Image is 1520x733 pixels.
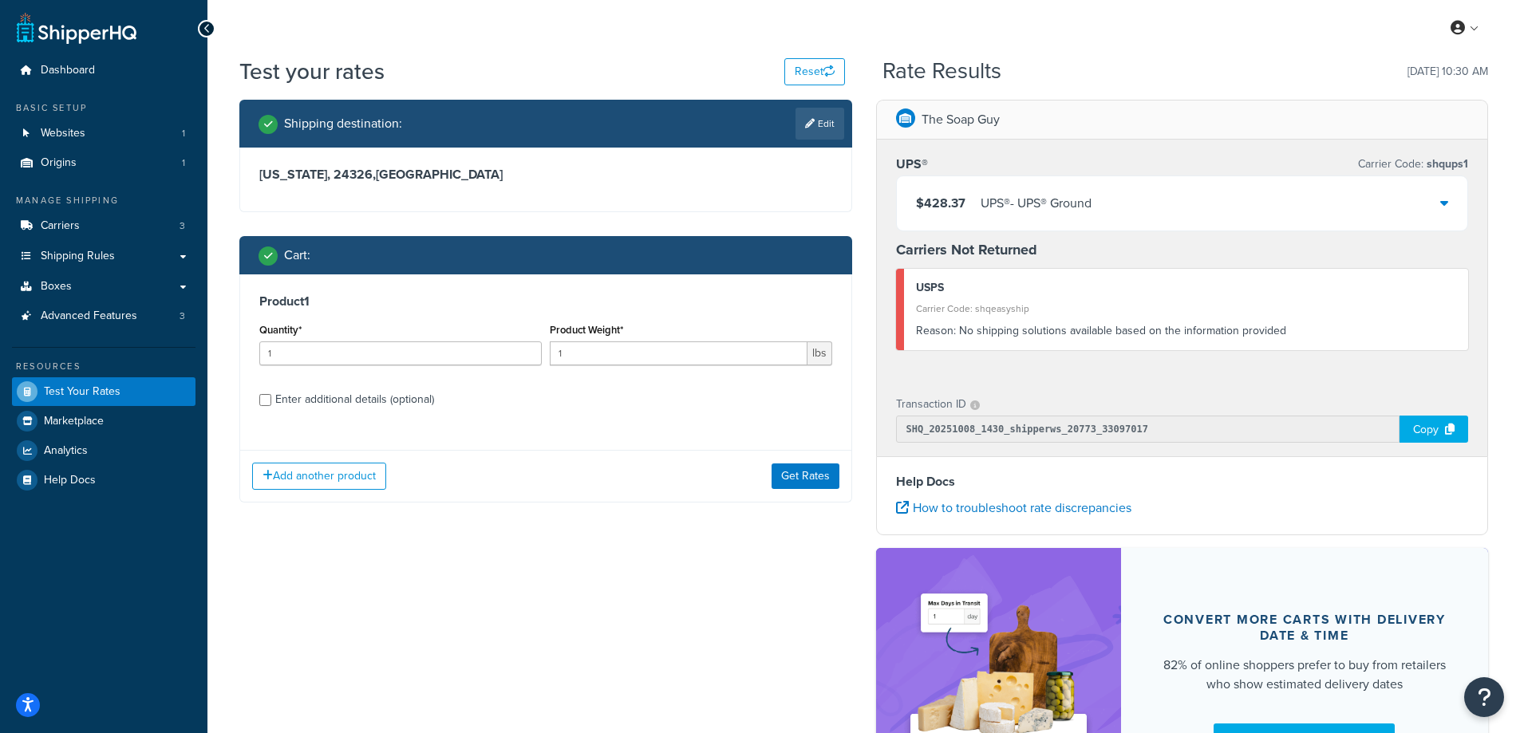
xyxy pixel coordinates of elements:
div: Manage Shipping [12,194,195,207]
span: 3 [180,309,185,323]
button: Get Rates [772,463,839,489]
a: Origins1 [12,148,195,178]
a: How to troubleshoot rate discrepancies [896,499,1131,517]
p: Transaction ID [896,393,966,416]
h4: Help Docs [896,472,1469,491]
li: Carriers [12,211,195,241]
div: No shipping solutions available based on the information provided [916,320,1457,342]
span: Marketplace [44,415,104,428]
li: Advanced Features [12,301,195,331]
input: 0.00 [550,341,807,365]
h2: Shipping destination : [284,116,402,131]
span: $428.37 [916,194,965,212]
h3: UPS® [896,156,928,172]
span: Dashboard [41,64,95,77]
span: Boxes [41,280,72,294]
input: 0 [259,341,542,365]
span: 3 [180,219,185,233]
span: Shipping Rules [41,250,115,263]
h1: Test your rates [239,56,385,87]
label: Quantity* [259,324,302,336]
a: Shipping Rules [12,242,195,271]
span: Origins [41,156,77,170]
a: Marketplace [12,407,195,435]
a: Help Docs [12,466,195,495]
span: Websites [41,127,85,140]
span: 1 [182,156,185,170]
a: Carriers3 [12,211,195,241]
a: Edit [796,108,844,140]
a: Dashboard [12,56,195,85]
button: Open Resource Center [1464,677,1504,717]
input: Enter additional details (optional) [259,394,271,406]
span: shqups1 [1423,156,1468,172]
div: Basic Setup [12,101,195,115]
li: Websites [12,119,195,148]
p: Carrier Code: [1358,153,1468,175]
button: Reset [784,58,845,85]
span: Advanced Features [41,309,137,323]
div: Copy [1400,416,1468,443]
span: Reason: [916,322,956,339]
div: USPS [916,277,1457,299]
h3: Product 1 [259,294,832,309]
h3: [US_STATE], 24326 , [GEOGRAPHIC_DATA] [259,167,832,183]
strong: Carriers Not Returned [896,239,1037,260]
span: 1 [182,127,185,140]
div: Convert more carts with delivery date & time [1159,612,1451,644]
span: Help Docs [44,474,96,487]
div: UPS® - UPS® Ground [981,192,1092,215]
h2: Cart : [284,248,310,262]
span: Carriers [41,219,80,233]
span: Test Your Rates [44,385,120,399]
span: Analytics [44,444,88,458]
div: Enter additional details (optional) [275,388,434,411]
label: Product Weight* [550,324,623,336]
p: The Soap Guy [922,108,1000,131]
li: Origins [12,148,195,178]
a: Advanced Features3 [12,301,195,331]
a: Analytics [12,436,195,465]
div: Resources [12,360,195,373]
span: lbs [807,341,832,365]
a: Websites1 [12,119,195,148]
a: Boxes [12,272,195,301]
button: Add another product [252,463,386,490]
h2: Rate Results [882,59,1001,84]
p: [DATE] 10:30 AM [1407,61,1488,83]
div: Carrier Code: shqeasyship [916,298,1457,320]
a: Test Your Rates [12,377,195,406]
div: 82% of online shoppers prefer to buy from retailers who show estimated delivery dates [1159,656,1451,694]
